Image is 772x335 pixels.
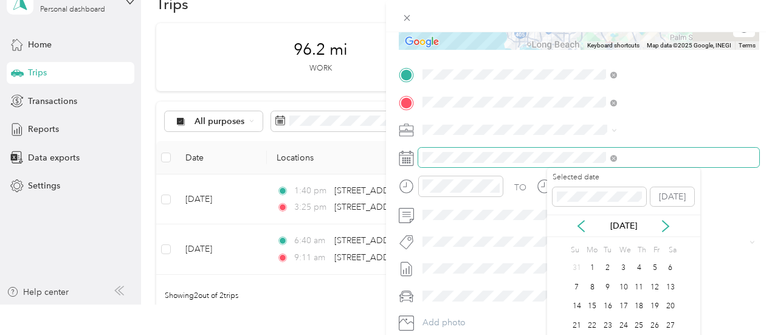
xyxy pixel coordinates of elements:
[663,261,678,276] div: 6
[616,318,632,333] div: 24
[632,261,647,276] div: 4
[663,318,678,333] div: 27
[632,280,647,295] div: 11
[402,34,442,50] a: Open this area in Google Maps (opens a new window)
[663,299,678,314] div: 20
[402,34,442,50] img: Google
[647,299,663,314] div: 19
[616,261,632,276] div: 3
[598,219,649,232] p: [DATE]
[600,299,616,314] div: 16
[600,318,616,333] div: 23
[647,318,663,333] div: 26
[418,314,759,331] button: Add photo
[600,261,616,276] div: 2
[650,187,694,207] button: [DATE]
[618,241,632,258] div: We
[663,280,678,295] div: 13
[602,241,613,258] div: Tu
[569,299,585,314] div: 14
[569,280,585,295] div: 7
[584,299,600,314] div: 15
[584,241,598,258] div: Mo
[514,181,526,194] div: TO
[569,261,585,276] div: 31
[569,241,581,258] div: Su
[704,267,772,335] iframe: Everlance-gr Chat Button Frame
[647,280,663,295] div: 12
[553,172,647,183] label: Selected date
[616,280,632,295] div: 10
[632,318,647,333] div: 25
[616,299,632,314] div: 17
[569,318,585,333] div: 21
[647,42,731,49] span: Map data ©2025 Google, INEGI
[587,41,639,50] button: Keyboard shortcuts
[600,280,616,295] div: 9
[584,261,600,276] div: 1
[667,241,678,258] div: Sa
[632,299,647,314] div: 18
[584,280,600,295] div: 8
[635,241,647,258] div: Th
[647,261,663,276] div: 5
[651,241,663,258] div: Fr
[584,318,600,333] div: 22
